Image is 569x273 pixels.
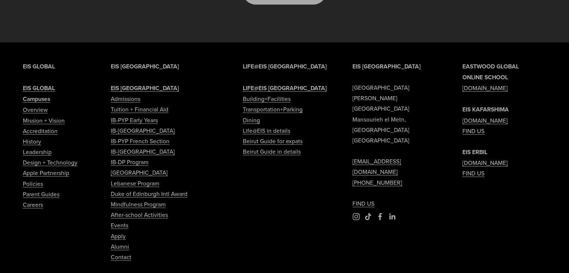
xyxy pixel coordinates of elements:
[23,178,43,189] a: Policies
[111,93,140,104] a: Admissions
[242,115,260,125] a: Dining
[23,136,41,147] a: History
[242,84,326,92] strong: LIFE@EIS [GEOGRAPHIC_DATA]
[352,62,420,71] strong: EIS [GEOGRAPHIC_DATA]
[242,146,300,157] a: Beirut Guide in details
[111,62,179,71] strong: EIS [GEOGRAPHIC_DATA]
[23,62,55,71] strong: EIS GLOBAL
[364,213,372,220] a: TikTok
[111,252,131,262] a: Contact
[111,115,158,125] a: IB-PYP Early Years
[462,148,487,156] strong: EIS ERBIL
[111,136,169,146] a: IB-PYP French Section
[111,83,179,93] a: EIS [GEOGRAPHIC_DATA]
[23,95,50,103] strong: Campuses
[242,93,290,104] a: Building+Facilities
[352,156,436,177] a: [EMAIL_ADDRESS][DOMAIN_NAME]
[242,136,302,146] a: Beirut Guide for expats
[23,115,65,126] a: Mission + Vision
[462,157,508,168] a: [DOMAIN_NAME]
[388,213,396,220] a: LinkedIn
[111,188,187,199] a: Duke of Edinburgh Intl Award
[23,157,77,168] a: Design + Technology
[23,147,52,157] a: Leadership
[23,84,55,92] strong: EIS GLOBAL
[111,125,175,136] a: IB-[GEOGRAPHIC_DATA]
[111,220,128,230] a: Events
[462,115,508,126] a: [DOMAIN_NAME]
[242,62,326,71] strong: LIFE@EIS [GEOGRAPHIC_DATA]
[23,104,48,115] a: Overview
[352,213,360,220] a: Instagram
[242,125,290,136] a: Life@EIS in details
[352,198,374,209] a: FIND US
[111,157,149,167] a: IB-DP Program
[352,61,436,209] p: [GEOGRAPHIC_DATA] [PERSON_NAME][GEOGRAPHIC_DATA] Mansourieh el Metn, [GEOGRAPHIC_DATA] [GEOGRAPHI...
[111,199,166,209] a: Mindfulness Program
[23,189,59,199] a: Parent Guides
[242,83,326,93] a: LIFE@EIS [GEOGRAPHIC_DATA]
[111,84,179,92] strong: EIS [GEOGRAPHIC_DATA]
[111,241,129,252] a: Alumni
[462,83,508,93] a: [DOMAIN_NAME]
[23,126,58,136] a: Accreditation
[111,209,168,220] a: After-school Activities
[462,105,509,114] strong: EIS KAFARSHIMA
[462,126,484,136] a: FIND US
[462,168,484,178] a: FIND US
[111,167,168,178] a: [GEOGRAPHIC_DATA]
[111,104,168,114] a: Tuition + Financial Aid
[242,104,302,114] a: Transportation+Parking
[23,168,69,178] a: Apple Partnership
[462,62,519,82] strong: EASTWOOD GLOBAL ONLINE SCHOOL
[23,83,55,93] a: EIS GLOBAL
[23,199,43,210] a: Careers
[352,177,402,188] a: [PHONE_NUMBER]
[111,231,126,241] a: Apply
[111,178,159,188] a: Lebanese Program
[111,146,175,157] a: IB-[GEOGRAPHIC_DATA]
[23,93,50,104] a: Campuses
[376,213,384,220] a: Facebook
